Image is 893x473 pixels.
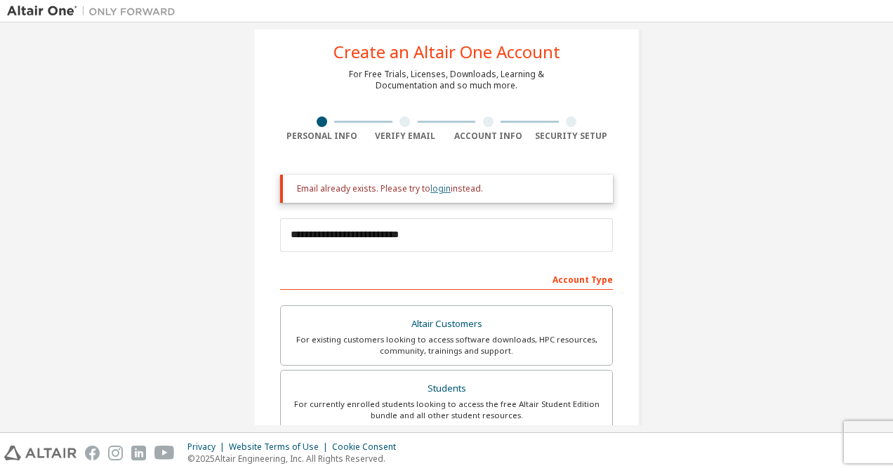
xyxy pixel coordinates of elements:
[289,399,604,421] div: For currently enrolled students looking to access the free Altair Student Edition bundle and all ...
[229,441,332,453] div: Website Terms of Use
[289,334,604,357] div: For existing customers looking to access software downloads, HPC resources, community, trainings ...
[7,4,183,18] img: Altair One
[446,131,530,142] div: Account Info
[187,441,229,453] div: Privacy
[4,446,77,460] img: altair_logo.svg
[280,267,613,290] div: Account Type
[280,131,364,142] div: Personal Info
[154,446,175,460] img: youtube.svg
[187,453,404,465] p: © 2025 Altair Engineering, Inc. All Rights Reserved.
[289,379,604,399] div: Students
[85,446,100,460] img: facebook.svg
[364,131,447,142] div: Verify Email
[530,131,614,142] div: Security Setup
[349,69,544,91] div: For Free Trials, Licenses, Downloads, Learning & Documentation and so much more.
[430,182,451,194] a: login
[332,441,404,453] div: Cookie Consent
[333,44,560,60] div: Create an Altair One Account
[108,446,123,460] img: instagram.svg
[297,183,602,194] div: Email already exists. Please try to instead.
[131,446,146,460] img: linkedin.svg
[289,314,604,334] div: Altair Customers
